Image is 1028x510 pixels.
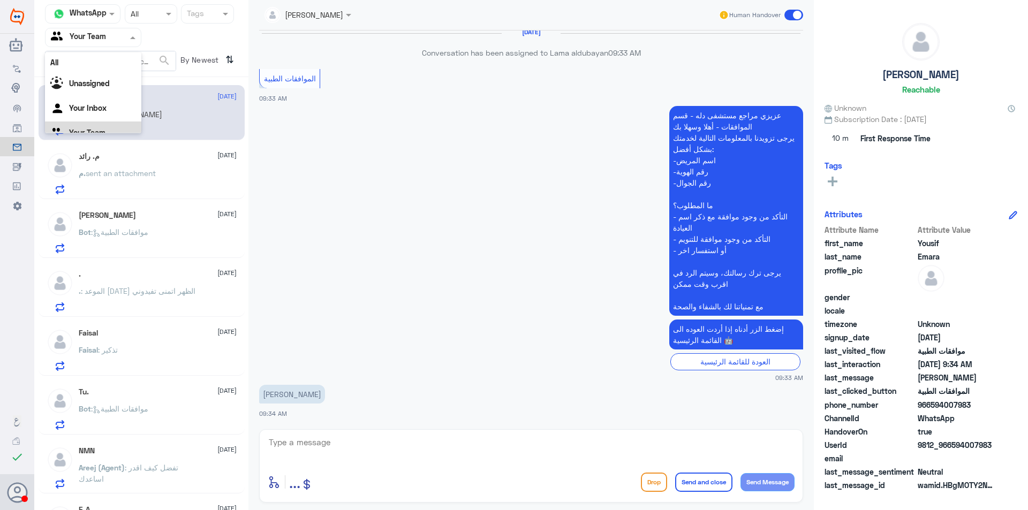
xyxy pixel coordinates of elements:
span: true [918,426,995,437]
img: Widebot Logo [10,8,24,25]
button: Avatar [7,482,27,503]
span: signup_date [825,332,916,343]
button: ... [289,470,300,494]
span: . [79,286,81,295]
h6: Attributes [825,209,863,219]
span: ... [289,472,300,491]
span: [DATE] [217,268,237,278]
button: search [158,52,171,70]
span: last_message [825,372,916,383]
b: All [50,58,58,67]
img: Unassigned.svg [50,77,66,93]
span: Bot [79,227,91,237]
span: Attribute Name [825,224,916,235]
h5: . [79,270,81,279]
span: [DATE] [217,92,237,101]
span: Attribute Value [918,224,995,235]
i: check [11,451,24,463]
p: 30/9/2025, 9:33 AM [669,319,803,349]
img: defaultAdmin.png [47,152,73,179]
span: 09:33 AM [775,373,803,382]
span: last_message_sentiment [825,466,916,477]
span: 09:34 AM [259,410,287,417]
h5: م. رائد [79,152,100,161]
b: Your Team [69,128,105,137]
span: [DATE] [217,386,237,395]
span: Areej (Agent) [79,463,125,472]
span: By Newest [176,51,221,72]
span: م. [79,169,86,178]
span: 09:33 AM [608,48,641,57]
span: null [918,292,995,303]
p: 30/9/2025, 9:33 AM [669,106,803,316]
span: الموافقات الطبية [264,74,316,83]
span: first_name [825,238,916,249]
span: موافقات الطبية [918,345,995,356]
span: yousif Hesham EMara [918,372,995,383]
span: [DATE] [217,445,237,454]
span: gender [825,292,916,303]
b: Your Inbox [69,103,107,112]
span: 966594007983 [918,399,995,410]
img: defaultAdmin.png [47,387,73,414]
span: : موافقات الطبية [91,227,148,237]
img: whatsapp.png [51,6,67,22]
span: UserId [825,439,916,451]
span: last_message_id [825,479,916,491]
img: yourTeam.svg [50,126,66,142]
span: last_name [825,251,916,262]
span: Unknown [918,318,995,330]
h5: NMN [79,446,95,455]
span: First Response Time [860,133,931,144]
span: email [825,453,916,464]
span: timezone [825,318,916,330]
span: profile_pic [825,265,916,290]
h5: Faisal [79,329,98,338]
button: Send Message [740,473,795,491]
span: 2025-07-23T12:19:37.711Z [918,332,995,343]
span: : الموعد [DATE] الظهر اتمنى تفيدوني [81,286,195,295]
p: Conversation has been assigned to Lama aldubayan [259,47,803,58]
b: Unassigned [69,79,110,88]
p: 30/9/2025, 9:34 AM [259,385,325,404]
img: yourTeam.svg [51,29,67,45]
span: last_interaction [825,359,916,370]
img: yourInbox.svg [50,101,66,117]
span: [DATE] [217,150,237,160]
span: search [158,54,171,67]
span: 10 m [825,129,857,148]
span: الموافقات الطبية [918,385,995,397]
span: Bot [79,404,91,413]
span: ChannelId [825,413,916,424]
span: Human Handover [729,10,781,20]
button: Drop [641,473,667,492]
h5: Tu. [79,387,89,397]
span: 09:33 AM [259,95,287,102]
span: Emara [918,251,995,262]
h6: Reachable [902,85,940,94]
span: : موافقات الطبية [91,404,148,413]
span: last_visited_flow [825,345,916,356]
span: locale [825,305,916,316]
button: Send and close [675,473,732,492]
img: defaultAdmin.png [47,329,73,355]
span: : تفضل كيف اقدر اساعدك [79,463,178,483]
span: 9812_966594007983 [918,439,995,451]
h5: رحمة الله عليك [79,211,136,220]
span: Yousif [918,238,995,249]
img: defaultAdmin.png [47,211,73,238]
img: defaultAdmin.png [47,446,73,473]
span: phone_number [825,399,916,410]
span: [DATE] [217,327,237,337]
h5: [PERSON_NAME] [882,68,959,81]
img: defaultAdmin.png [903,24,939,60]
span: : تذكير [98,345,118,354]
i: ⇅ [225,51,234,68]
span: sent an attachment [86,169,156,178]
div: العودة للقائمة الرئيسية [670,353,800,370]
h6: Tags [825,161,842,170]
span: Unknown [825,102,866,113]
span: last_clicked_button [825,385,916,397]
span: 2 [918,413,995,424]
span: wamid.HBgMOTY2NTk0MDA3OTgzFQIAEhgUM0ZBN0VCMjkzNjc4NEE1NkY5NzcA [918,479,995,491]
